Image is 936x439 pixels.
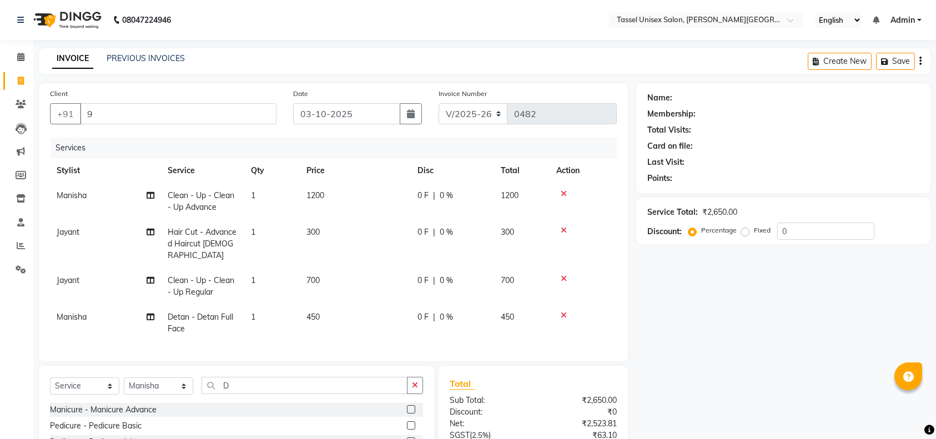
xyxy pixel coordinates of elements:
span: 1 [251,312,255,322]
span: 0 % [440,226,453,238]
span: 1200 [306,190,324,200]
span: 0 F [417,275,429,286]
th: Total [494,158,550,183]
th: Qty [244,158,300,183]
span: 0 F [417,190,429,201]
input: Search or Scan [202,377,407,394]
span: 700 [501,275,514,285]
th: Price [300,158,411,183]
div: Discount: [647,226,682,238]
span: | [433,226,435,238]
div: Discount: [441,406,533,418]
span: Jayant [57,227,79,237]
span: Clean - Up - Clean - Up Regular [168,275,234,297]
span: 300 [501,227,514,237]
span: Jayant [57,275,79,285]
span: | [433,311,435,323]
div: ₹2,650.00 [702,206,737,218]
span: 1 [251,190,255,200]
span: Manisha [57,190,87,200]
div: Total Visits: [647,124,691,136]
div: Last Visit: [647,157,685,168]
span: 0 F [417,311,429,323]
span: 0 F [417,226,429,238]
div: Pedicure - Pedicure Basic [50,420,142,432]
label: Fixed [754,225,771,235]
input: Search by Name/Mobile/Email/Code [80,103,276,124]
span: Total [450,378,475,390]
span: Detan - Detan Full Face [168,312,233,334]
div: Name: [647,92,672,104]
span: Manisha [57,312,87,322]
button: +91 [50,103,81,124]
div: Manicure - Manicure Advance [50,404,157,416]
a: INVOICE [52,49,93,69]
span: 0 % [440,275,453,286]
div: ₹0 [533,406,625,418]
span: Clean - Up - Clean - Up Advance [168,190,234,212]
th: Action [550,158,617,183]
th: Stylist [50,158,161,183]
label: Invoice Number [439,89,487,99]
img: logo [28,4,104,36]
span: 700 [306,275,320,285]
button: Save [876,53,915,70]
label: Client [50,89,68,99]
div: Membership: [647,108,696,120]
span: 0 % [440,311,453,323]
label: Percentage [701,225,737,235]
span: 300 [306,227,320,237]
div: ₹2,523.81 [533,418,625,430]
th: Disc [411,158,494,183]
div: Card on file: [647,140,693,152]
span: 1 [251,227,255,237]
b: 08047224946 [122,4,171,36]
div: ₹2,650.00 [533,395,625,406]
div: Net: [441,418,533,430]
span: 0 % [440,190,453,201]
div: Sub Total: [441,395,533,406]
th: Service [161,158,244,183]
div: Points: [647,173,672,184]
a: PREVIOUS INVOICES [107,53,185,63]
span: Admin [890,14,915,26]
div: Service Total: [647,206,698,218]
label: Date [293,89,308,99]
span: 450 [501,312,514,322]
span: Hair Cut - Advanced Haircut [DEMOGRAPHIC_DATA] [168,227,236,260]
span: 450 [306,312,320,322]
span: | [433,275,435,286]
button: Create New [808,53,872,70]
span: 1 [251,275,255,285]
span: 1200 [501,190,519,200]
div: Services [51,138,625,158]
span: | [433,190,435,201]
